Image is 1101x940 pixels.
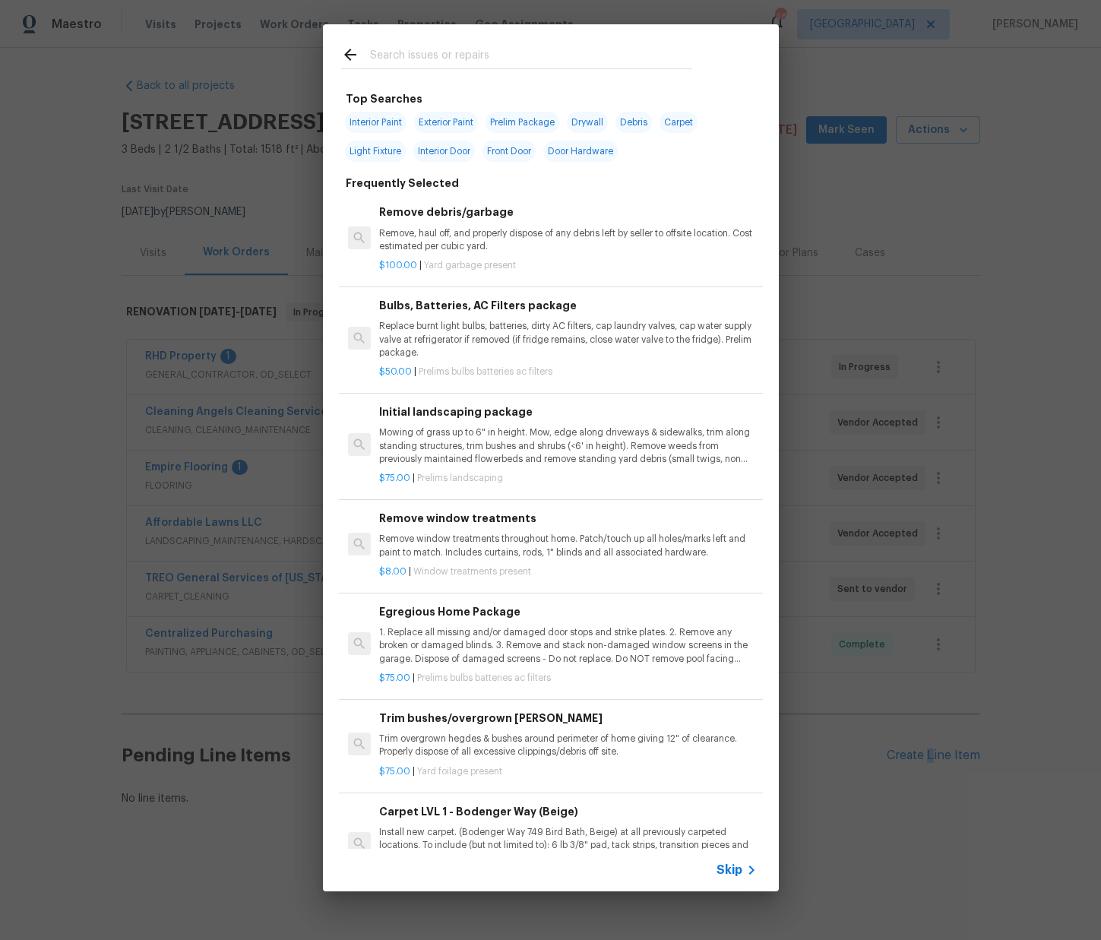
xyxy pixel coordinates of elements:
[486,112,559,133] span: Prelim Package
[379,227,756,253] p: Remove, haul off, and properly dispose of any debris left by seller to offsite location. Cost est...
[379,803,756,820] h6: Carpet LVL 1 - Bodenger Way (Beige)
[379,672,756,685] p: |
[419,367,552,376] span: Prelims bulbs batteries ac filters
[379,473,410,483] span: $75.00
[379,826,756,865] p: Install new carpet. (Bodenger Way 749 Bird Bath, Beige) at all previously carpeted locations. To ...
[379,567,407,576] span: $8.00
[413,567,531,576] span: Window treatments present
[346,90,422,107] h6: Top Searches
[379,765,756,778] p: |
[346,175,459,191] h6: Frequently Selected
[379,297,756,314] h6: Bulbs, Batteries, AC Filters package
[379,626,756,665] p: 1. Replace all missing and/or damaged door stops and strike plates. 2. Remove any broken or damag...
[413,141,475,162] span: Interior Door
[379,565,756,578] p: |
[567,112,608,133] span: Drywall
[482,141,536,162] span: Front Door
[417,767,502,776] span: Yard foilage present
[379,259,756,272] p: |
[379,320,756,359] p: Replace burnt light bulbs, batteries, dirty AC filters, cap laundry valves, cap water supply valv...
[379,472,756,485] p: |
[417,473,503,483] span: Prelims landscaping
[379,710,756,726] h6: Trim bushes/overgrown [PERSON_NAME]
[379,673,410,682] span: $75.00
[379,767,410,776] span: $75.00
[379,510,756,527] h6: Remove window treatments
[379,603,756,620] h6: Egregious Home Package
[660,112,698,133] span: Carpet
[543,141,618,162] span: Door Hardware
[379,533,756,559] p: Remove window treatments throughout home. Patch/touch up all holes/marks left and paint to match....
[345,112,407,133] span: Interior Paint
[615,112,652,133] span: Debris
[379,261,417,270] span: $100.00
[379,733,756,758] p: Trim overgrown hegdes & bushes around perimeter of home giving 12" of clearance. Properly dispose...
[379,367,412,376] span: $50.00
[379,366,756,378] p: |
[379,204,756,220] h6: Remove debris/garbage
[379,404,756,420] h6: Initial landscaping package
[379,426,756,465] p: Mowing of grass up to 6" in height. Mow, edge along driveways & sidewalks, trim along standing st...
[424,261,516,270] span: Yard garbage present
[417,673,551,682] span: Prelims bulbs batteries ac filters
[414,112,478,133] span: Exterior Paint
[717,862,742,878] span: Skip
[370,46,692,68] input: Search issues or repairs
[345,141,406,162] span: Light Fixture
